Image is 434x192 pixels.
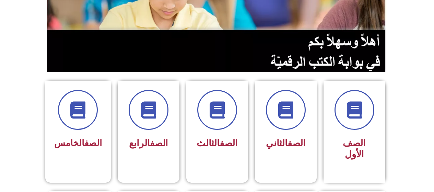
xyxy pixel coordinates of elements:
[54,138,102,148] span: الخامس
[150,138,168,149] a: الصف
[288,138,306,149] a: الصف
[343,138,366,160] span: الصف الأول
[220,138,238,149] a: الصف
[266,138,306,149] span: الثاني
[197,138,238,149] span: الثالث
[84,138,102,148] a: الصف
[129,138,168,149] span: الرابع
